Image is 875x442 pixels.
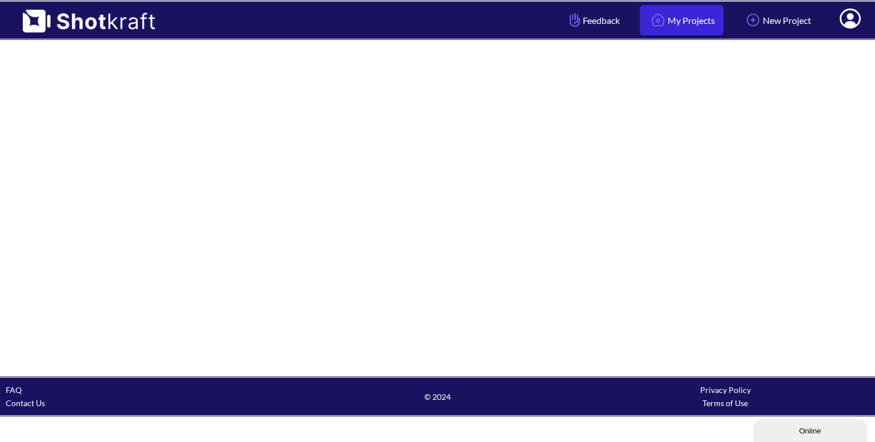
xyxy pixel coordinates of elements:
a: My Projects [640,5,723,35]
a: FAQ [6,385,22,395]
img: Home Icon [648,10,668,30]
a: Contact Us [6,398,45,408]
div: Privacy Policy [582,383,869,396]
img: Add Icon [743,10,763,30]
img: Hand Icon [567,10,583,30]
iframe: chat widget [753,417,869,442]
span: Feedback [567,14,620,27]
span: © 2024 [293,390,581,403]
a: New Project [735,5,820,35]
div: Terms of Use [582,396,869,410]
